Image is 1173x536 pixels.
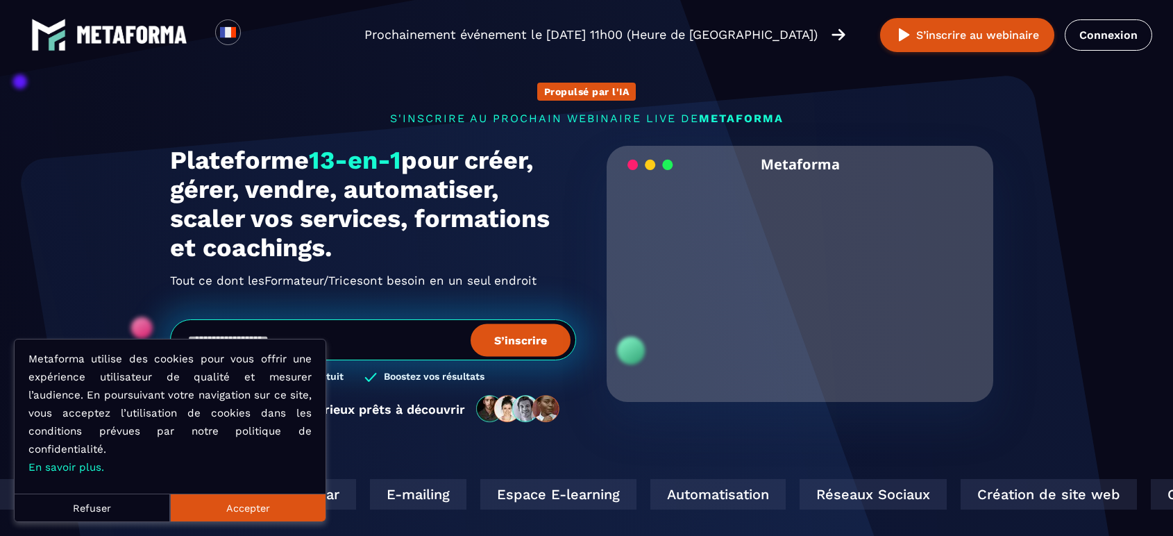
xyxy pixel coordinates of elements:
[472,394,565,424] img: community-people
[832,27,845,42] img: arrow-right
[761,146,840,183] h2: Metaforma
[170,112,1003,125] p: s'inscrire au prochain webinaire live de
[170,269,576,292] h2: Tout ce dont les ont besoin en un seul endroit
[1065,19,1152,51] a: Connexion
[699,112,784,125] span: METAFORMA
[309,146,401,175] span: 13-en-1
[343,479,439,510] div: E-mailing
[617,183,983,365] video: Your browser does not support the video tag.
[170,146,576,262] h1: Plateforme pour créer, gérer, vendre, automatiser, scaler vos services, formations et coachings.
[170,494,326,521] button: Accepter
[364,25,818,44] p: Prochainement événement le [DATE] 11h00 (Heure de [GEOGRAPHIC_DATA])
[384,371,484,384] h3: Boostez vos résultats
[253,26,263,43] input: Search for option
[773,479,920,510] div: Réseaux Sociaux
[364,371,377,384] img: checked
[544,86,630,97] p: Propulsé par l'IA
[28,461,104,474] a: En savoir plus.
[453,479,609,510] div: Espace E-learning
[28,350,312,476] p: Metaforma utilise des cookies pour vous offrir une expérience utilisateur de qualité et mesurer l...
[880,18,1054,52] button: S’inscrire au webinaire
[264,269,363,292] span: Formateur/Trices
[627,158,673,171] img: loading
[76,26,187,44] img: logo
[934,479,1110,510] div: Création de site web
[895,26,913,44] img: play
[241,479,329,510] div: Webinar
[219,24,237,41] img: fr
[471,324,571,356] button: S’inscrire
[15,494,170,521] button: Refuser
[31,17,66,52] img: logo
[241,19,275,50] div: Search for option
[623,479,759,510] div: Automatisation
